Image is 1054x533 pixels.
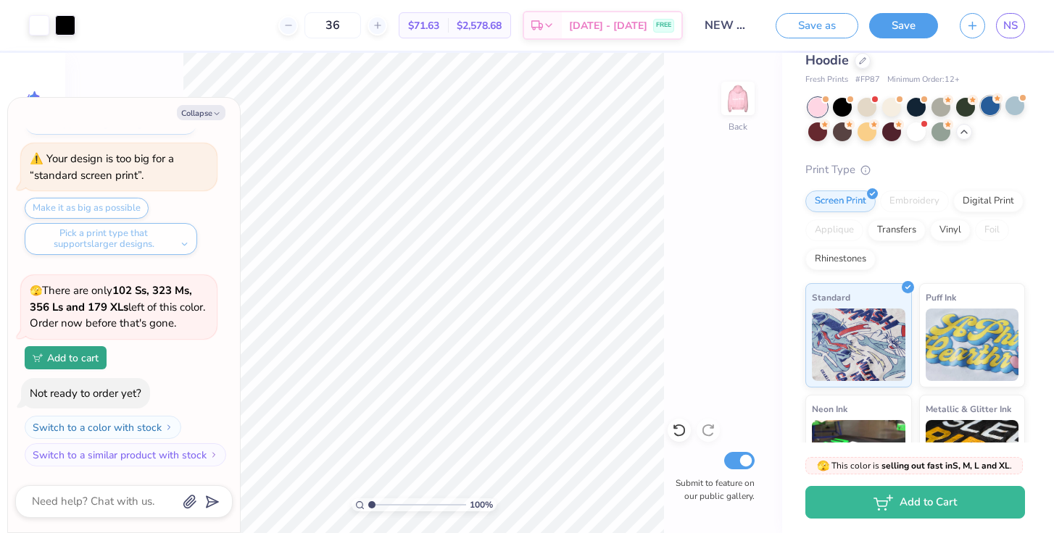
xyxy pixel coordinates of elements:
button: Save as [776,13,858,38]
div: Foil [975,219,1009,241]
span: There are only left of this color. Order now before that's gone. [30,283,205,330]
img: Metallic & Glitter Ink [926,420,1019,492]
span: Metallic & Glitter Ink [926,401,1011,416]
div: Back [729,120,747,133]
img: Puff Ink [926,309,1019,381]
div: Digital Print [953,190,1024,212]
div: Not ready to order yet? [30,386,141,400]
span: NS [1003,17,1018,34]
button: Collapse [177,105,225,120]
span: # FP87 [855,74,880,86]
strong: selling out fast in S, M, L and XL [881,460,1010,471]
span: [DATE] - [DATE] [569,18,647,33]
button: Add to Cart [805,486,1025,519]
img: Switch to a similar product with stock [209,450,218,459]
button: Switch to a color with stock [25,416,181,439]
a: NS [996,13,1025,38]
label: Submit to feature on our public gallery. [668,477,755,503]
span: $2,578.68 [457,18,502,33]
strong: 102 Ss, 323 Ms, 356 Ls and 179 XLs [30,283,192,314]
span: Neon Ink [812,401,847,416]
span: Standard [812,290,850,305]
button: Switch to a similar product with stock [25,443,226,466]
img: Standard [812,309,905,381]
img: Neon Ink [812,420,905,492]
img: Add to cart [33,353,43,362]
img: Back [723,84,752,113]
input: Untitled Design [694,11,765,40]
div: Embroidery [880,190,949,212]
div: Vinyl [930,219,971,241]
span: Puff Ink [926,290,956,305]
button: Save [869,13,938,38]
span: Minimum Order: 12 + [887,74,960,86]
div: Transfers [868,219,926,241]
div: Rhinestones [805,248,876,270]
span: 100 % [470,498,493,511]
img: Switch to a color with stock [165,423,173,432]
span: Fresh Prints [805,74,848,86]
span: FREE [656,20,671,30]
div: Screen Print [805,190,876,212]
div: Applique [805,219,863,241]
span: $71.63 [408,18,439,33]
div: Your design is too big for a “standard screen print”. [30,151,174,182]
span: 🫣 [30,284,42,298]
input: – – [304,12,361,38]
div: Print Type [805,161,1025,178]
button: Add to cart [25,346,107,369]
span: This color is . [817,459,1012,472]
span: 🫣 [817,459,829,473]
